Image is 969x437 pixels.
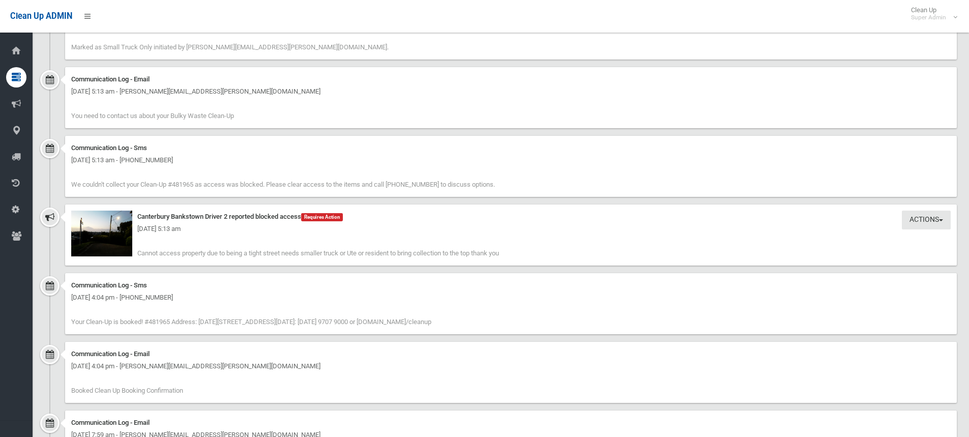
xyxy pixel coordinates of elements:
span: Requires Action [301,213,343,221]
small: Super Admin [911,14,946,21]
div: Canterbury Bankstown Driver 2 reported blocked access [71,211,951,223]
span: You need to contact us about your Bulky Waste Clean-Up [71,112,234,120]
div: [DATE] 5:13 am [71,223,951,235]
span: Marked as Small Truck Only initiated by [PERSON_NAME][EMAIL_ADDRESS][PERSON_NAME][DOMAIN_NAME]. [71,43,389,51]
div: [DATE] 4:04 pm - [PHONE_NUMBER] [71,292,951,304]
div: Communication Log - Sms [71,142,951,154]
span: Clean Up [906,6,956,21]
div: Communication Log - Email [71,348,951,360]
div: Communication Log - Sms [71,279,951,292]
div: [DATE] 5:13 am - [PERSON_NAME][EMAIL_ADDRESS][PERSON_NAME][DOMAIN_NAME] [71,85,951,98]
button: Actions [902,211,951,229]
div: Communication Log - Email [71,73,951,85]
span: We couldn't collect your Clean-Up #481965 as access was blocked. Please clear access to the items... [71,181,495,188]
div: [DATE] 5:13 am - [PHONE_NUMBER] [71,154,951,166]
span: Booked Clean Up Booking Confirmation [71,387,183,394]
span: Cannot access property due to being a tight street needs smaller truck or Ute or resident to brin... [137,249,499,257]
div: Communication Log - Email [71,417,951,429]
img: 2025-09-3005.11.097188545303437303321.jpg [71,211,132,256]
div: [DATE] 4:04 pm - [PERSON_NAME][EMAIL_ADDRESS][PERSON_NAME][DOMAIN_NAME] [71,360,951,372]
span: Your Clean-Up is booked! #481965 Address: [DATE][STREET_ADDRESS][DATE]: [DATE] 9707 9000 or [DOMA... [71,318,431,326]
span: Clean Up ADMIN [10,11,72,21]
